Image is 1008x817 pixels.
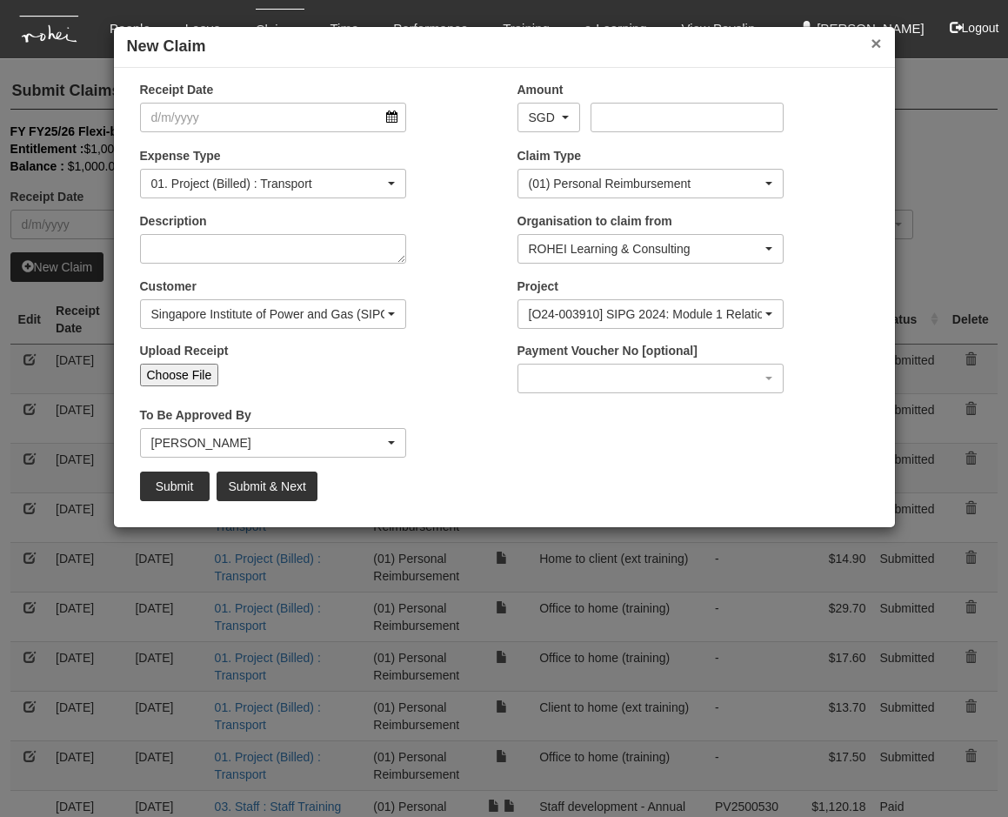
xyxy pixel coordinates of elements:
[140,428,407,458] button: Joshua Tan
[151,305,385,323] div: Singapore Institute of Power and Gas (SIPG)
[140,364,219,386] input: Choose File
[140,147,221,164] label: Expense Type
[529,109,558,126] div: SGD
[151,175,385,192] div: 01. Project (Billed) : Transport
[517,278,558,295] label: Project
[871,34,881,52] button: ×
[140,212,207,230] label: Description
[217,472,317,501] input: Submit & Next
[517,147,582,164] label: Claim Type
[140,169,407,198] button: 01. Project (Billed) : Transport
[151,434,385,452] div: [PERSON_NAME]
[140,103,407,132] input: d/m/yyyy
[140,299,407,329] button: Singapore Institute of Power and Gas (SIPG)
[517,103,580,132] button: SGD
[517,169,784,198] button: (01) Personal Reimbursement
[140,472,210,501] input: Submit
[140,406,251,424] label: To Be Approved By
[140,278,197,295] label: Customer
[517,299,784,329] button: [O24-003910] SIPG 2024: Module 1 Relational Leaders
[140,342,229,359] label: Upload Receipt
[517,342,698,359] label: Payment Voucher No [optional]
[127,37,206,55] b: New Claim
[529,305,763,323] div: [O24-003910] SIPG 2024: Module 1 Relational Leaders
[517,234,784,264] button: ROHEI Learning & Consulting
[529,240,763,258] div: ROHEI Learning & Consulting
[140,81,214,98] label: Receipt Date
[517,212,672,230] label: Organisation to claim from
[517,81,564,98] label: Amount
[529,175,763,192] div: (01) Personal Reimbursement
